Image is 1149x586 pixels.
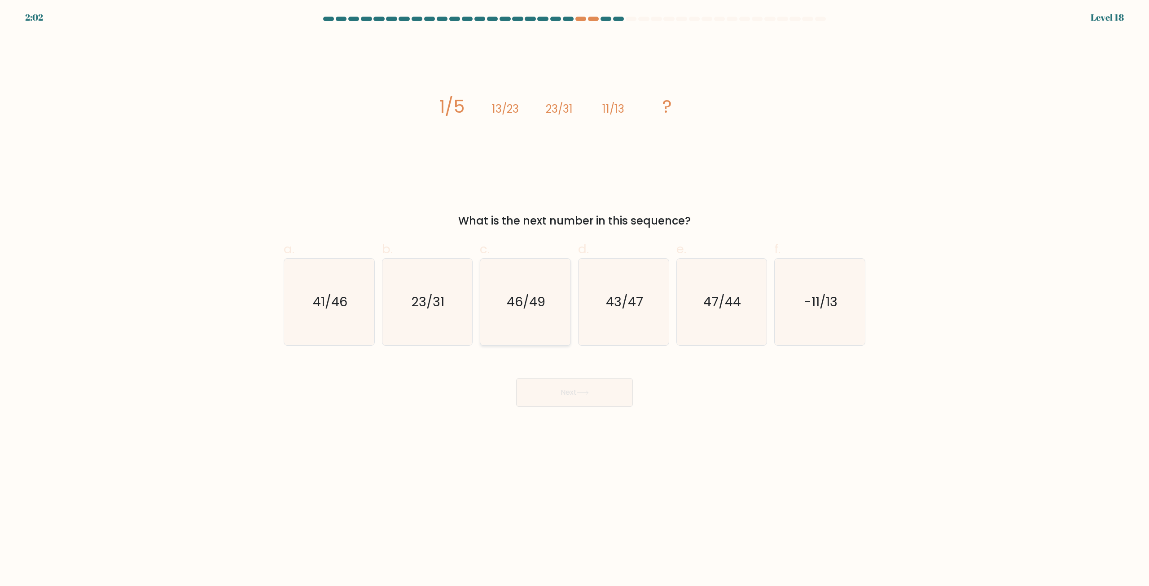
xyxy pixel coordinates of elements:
text: -11/13 [804,293,838,311]
text: 41/46 [313,293,347,311]
text: 47/44 [704,293,741,311]
tspan: 23/31 [546,101,573,116]
div: 2:02 [25,11,43,24]
span: e. [676,240,686,258]
div: Level 18 [1091,11,1124,24]
text: 43/47 [606,293,643,311]
span: b. [382,240,393,258]
span: a. [284,240,294,258]
text: 46/49 [507,293,546,311]
text: 23/31 [412,293,445,311]
span: c. [480,240,490,258]
tspan: ? [662,94,672,119]
button: Next [516,378,633,407]
tspan: 11/13 [602,101,624,116]
span: f. [774,240,781,258]
div: What is the next number in this sequence? [289,213,860,229]
tspan: 13/23 [492,101,519,116]
tspan: 1/5 [439,94,465,119]
span: d. [578,240,589,258]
